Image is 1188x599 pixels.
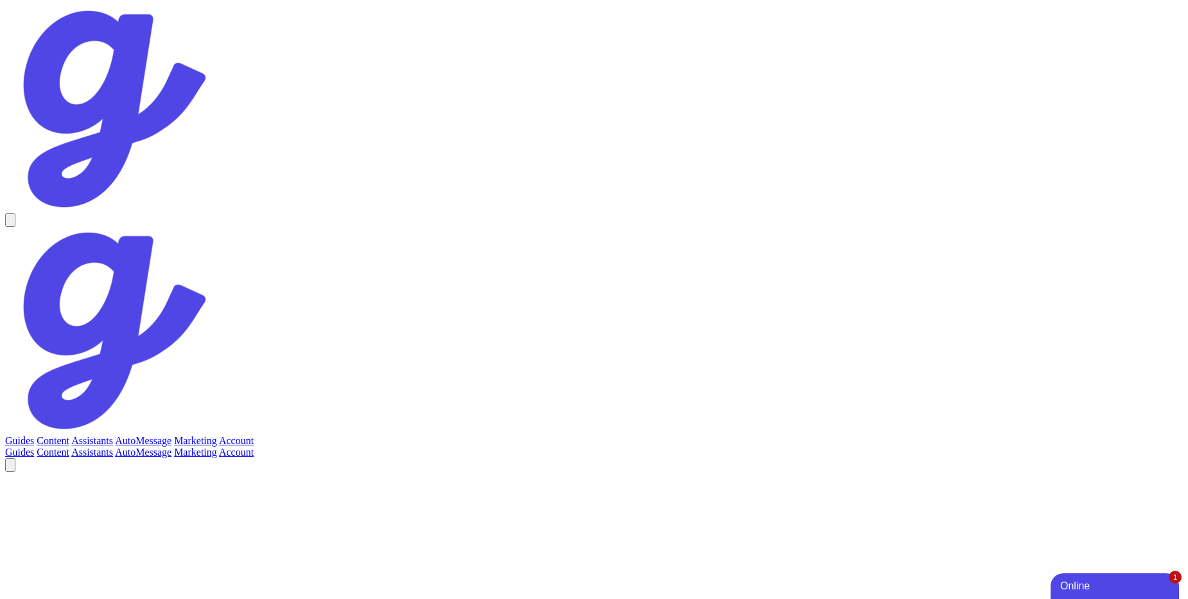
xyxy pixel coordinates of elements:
[5,5,211,211] img: Your Company
[71,435,113,446] a: Assistants
[5,458,15,472] button: Notifications
[174,447,217,458] a: Marketing
[37,435,69,446] a: Content
[115,447,171,458] a: AutoMessage
[37,447,69,458] a: Content
[5,447,34,458] a: Guides
[115,435,171,446] a: AutoMessage
[219,435,254,446] a: Account
[5,227,211,433] img: Guestive Guides
[174,435,217,446] a: Marketing
[219,447,254,458] a: Account
[1051,571,1182,599] iframe: chat widget
[5,435,34,446] a: Guides
[71,447,113,458] a: Assistants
